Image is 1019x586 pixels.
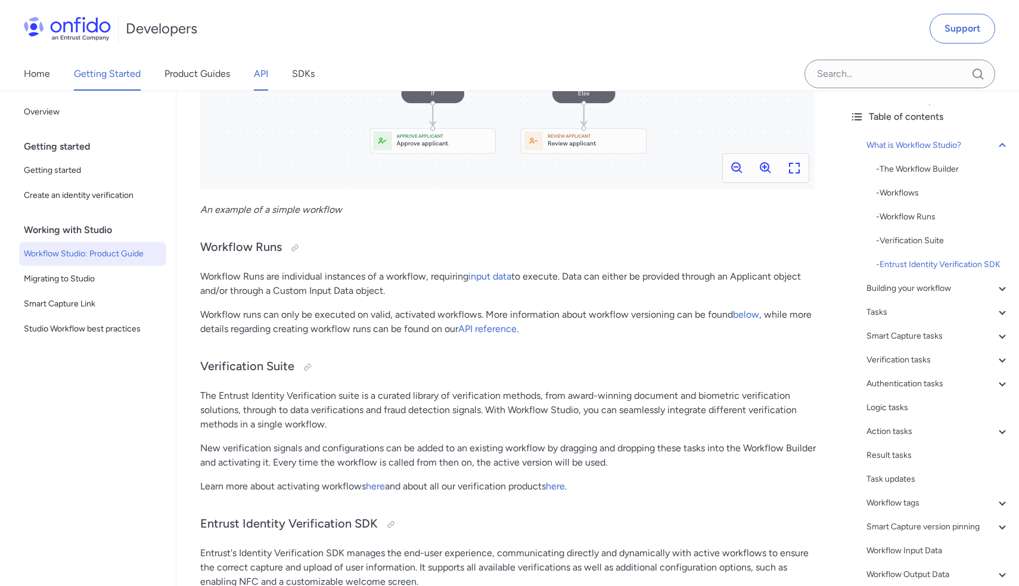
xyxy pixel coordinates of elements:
[126,19,197,38] h1: Developers
[876,162,1009,176] a: -The Workflow Builder
[19,100,166,124] a: Overview
[866,401,1009,415] a: Logic tasks
[804,60,995,88] input: Onfido search input field
[24,135,171,159] div: Getting started
[24,218,171,242] div: Working with Studio
[930,14,995,44] a: Support
[866,544,1009,558] a: Workflow Input Data
[24,57,50,91] a: Home
[866,281,1009,296] a: Building your workflow
[200,269,816,298] p: Workflow Runs are individual instances of a workflow, requiring to execute. Data can either be pr...
[876,186,1009,200] div: - Workflows
[850,110,1009,124] div: Table of contents
[200,238,816,258] h3: Workflow Runs
[468,271,511,282] a: input data
[866,305,1009,320] a: Tasks
[876,258,1009,272] div: - Entrust Identity Verification SDK
[866,568,1009,582] a: Workflow Output Data
[876,210,1009,224] a: -Workflow Runs
[733,309,759,320] a: below
[24,247,161,261] span: Workflow Studio: Product Guide
[200,204,342,215] em: An example of a simple workflow
[866,353,1009,367] a: Verification tasks
[866,138,1009,153] a: What is Workflow Studio?
[458,323,517,334] a: API reference
[19,184,166,207] a: Create an identity verification
[200,515,816,534] h3: Entrust Identity Verification SDK
[24,272,161,286] span: Migrating to Studio
[866,329,1009,343] a: Smart Capture tasks
[200,358,816,377] h3: Verification Suite
[74,57,141,91] a: Getting Started
[866,424,1009,439] a: Action tasks
[200,479,816,494] p: Learn more about activating workflows and about all our verification products .
[876,162,1009,176] div: - The Workflow Builder
[254,57,268,91] a: API
[292,57,315,91] a: SDKs
[19,267,166,291] a: Migrating to Studio
[200,389,816,432] p: The Entrust Identity Verification suite is a curated library of verification methods, from award-...
[24,188,161,203] span: Create an identity verification
[24,322,161,336] span: Studio Workflow best practices
[876,234,1009,248] div: - Verification Suite
[19,292,166,316] a: Smart Capture Link
[200,441,816,470] p: New verification signals and configurations can be added to an existing workflow by dragging and ...
[24,163,161,178] span: Getting started
[866,520,1009,534] a: Smart Capture version pinning
[164,57,230,91] a: Product Guides
[19,317,166,341] a: Studio Workflow best practices
[876,234,1009,248] a: -Verification Suite
[866,496,1009,510] a: Workflow tags
[866,377,1009,391] a: Authentication tasks
[546,480,565,492] a: here
[876,210,1009,224] div: - Workflow Runs
[876,258,1009,272] a: -Entrust Identity Verification SDK
[19,242,166,266] a: Workflow Studio: Product Guide
[366,480,385,492] a: here
[24,17,111,41] img: Onfido Logo
[866,448,1009,463] a: Result tasks
[24,105,161,119] span: Overview
[19,159,166,182] a: Getting started
[866,472,1009,486] a: Task updates
[200,308,816,336] p: Workflow runs can only be executed on valid, activated workflows. More information about workflow...
[876,186,1009,200] a: -Workflows
[24,297,161,311] span: Smart Capture Link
